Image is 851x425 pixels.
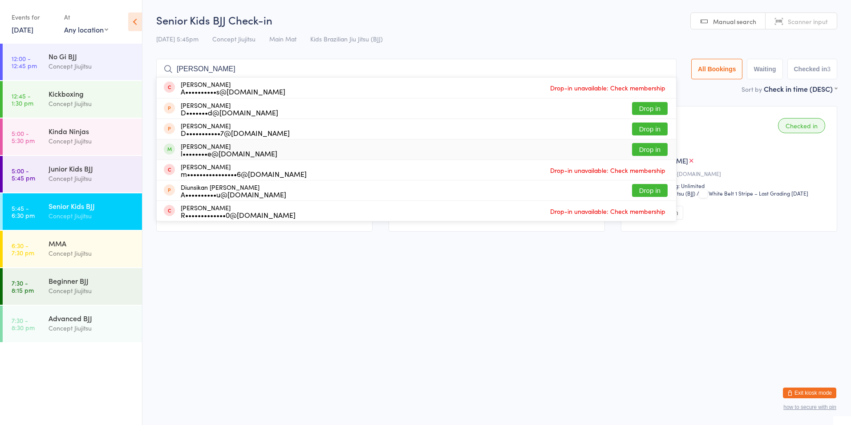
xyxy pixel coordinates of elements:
a: 5:45 -6:30 pmSenior Kids BJJConcept Jiujitsu [3,193,142,230]
div: Advanced BJJ [49,313,134,323]
button: All Bookings [691,59,743,79]
a: 7:30 -8:15 pmBeginner BJJConcept Jiujitsu [3,268,142,305]
time: 5:00 - 5:45 pm [12,167,35,181]
div: Classes Remaining: Unlimited [633,182,828,189]
button: Drop in [632,123,668,135]
span: [DATE] 5:45pm [156,34,199,43]
time: 12:45 - 1:30 pm [12,92,33,106]
div: [PERSON_NAME] [181,122,290,136]
div: Kids Brazilian Jiu Jitsu (BJJ) [633,189,695,197]
div: R•••••••••••••0@[DOMAIN_NAME] [181,211,296,218]
div: A••••••••••s@[DOMAIN_NAME] [181,88,285,95]
div: Concept Jiujitsu [49,136,134,146]
input: Search [156,59,677,79]
div: Checked in [778,118,825,133]
a: [DATE] [12,25,33,34]
a: 12:00 -12:45 pmNo Gi BJJConcept Jiujitsu [3,44,142,80]
button: Checked in3 [787,59,838,79]
span: Main Mat [269,34,296,43]
a: 6:30 -7:30 pmMMAConcept Jiujitsu [3,231,142,267]
button: Waiting [747,59,782,79]
div: At [64,10,108,25]
div: [PERSON_NAME] [181,102,278,116]
div: m••••••••••••••••6@[DOMAIN_NAME] [181,170,307,177]
div: Events for [12,10,55,25]
button: Drop in [632,102,668,115]
div: [PERSON_NAME] [181,81,285,95]
div: Concept Jiujitsu [49,323,134,333]
time: 6:30 - 7:30 pm [12,242,34,256]
span: [PERSON_NAME] [636,156,688,165]
a: 5:00 -5:45 pmJunior Kids BJJConcept Jiujitsu [3,156,142,192]
div: Concept Jiujitsu [49,98,134,109]
div: No Gi BJJ [49,51,134,61]
time: 5:00 - 5:30 pm [12,130,35,144]
div: Junior Kids BJJ [49,163,134,173]
span: Manual search [713,17,756,26]
time: 5:45 - 6:30 pm [12,204,35,219]
span: Drop-in unavailable: Check membership [548,81,668,94]
div: [PERSON_NAME] [181,143,277,157]
time: 12:00 - 12:45 pm [12,55,37,69]
div: Beginner BJJ [49,276,134,286]
div: Kickboxing [49,89,134,98]
label: Sort by [742,85,762,94]
div: Concept Jiujitsu [49,173,134,184]
span: / White Belt 1 Stripe – Last Grading [DATE] [697,189,808,197]
div: [PERSON_NAME] [181,204,296,218]
div: Diunsikan [PERSON_NAME] [181,184,286,198]
span: Drop-in unavailable: Check membership [548,204,668,218]
button: Drop in [632,143,668,156]
div: Concept Jiujitsu [49,248,134,258]
a: 12:45 -1:30 pmKickboxingConcept Jiujitsu [3,81,142,118]
div: Any location [64,25,108,34]
time: 7:30 - 8:15 pm [12,279,34,294]
div: [PERSON_NAME] [181,163,307,177]
button: how to secure with pin [783,404,836,410]
a: 5:00 -5:30 pmKinda NinjasConcept Jiujitsu [3,119,142,155]
div: 3 [827,65,831,73]
a: 7:30 -8:30 pmAdvanced BJJConcept Jiujitsu [3,306,142,342]
span: Kids Brazilian Jiu Jitsu (BJJ) [310,34,383,43]
div: MMA [49,238,134,248]
div: Check in time (DESC) [764,84,837,94]
div: C••••••••••••n@[DOMAIN_NAME] [633,170,828,177]
span: Scanner input [788,17,828,26]
div: l••••••••e@[DOMAIN_NAME] [181,150,277,157]
button: Exit kiosk mode [783,388,836,398]
div: D•••••••d@[DOMAIN_NAME] [181,109,278,116]
div: Kinda Ninjas [49,126,134,136]
div: D•••••••••••7@[DOMAIN_NAME] [181,129,290,136]
div: Concept Jiujitsu [49,211,134,221]
button: Drop in [632,184,668,197]
span: Drop-in unavailable: Check membership [548,163,668,177]
span: Concept Jiujitsu [212,34,255,43]
div: Concept Jiujitsu [49,61,134,71]
time: 7:30 - 8:30 pm [12,317,35,331]
div: Concept Jiujitsu [49,286,134,296]
div: A••••••••••u@[DOMAIN_NAME] [181,191,286,198]
h2: Senior Kids BJJ Check-in [156,12,837,27]
div: Senior Kids BJJ [49,201,134,211]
